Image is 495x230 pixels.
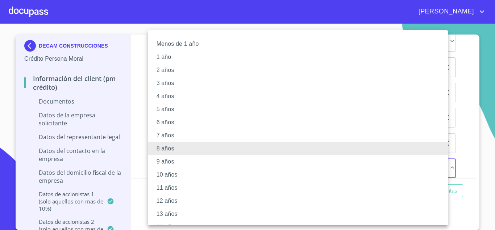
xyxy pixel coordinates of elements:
li: 5 años [148,103,453,116]
li: 13 años [148,207,453,221]
li: 10 años [148,168,453,181]
li: 8 años [148,142,453,155]
li: 4 años [148,90,453,103]
li: Menos de 1 año [148,37,453,51]
li: 11 años [148,181,453,194]
li: 1 año [148,51,453,64]
li: 6 años [148,116,453,129]
li: 7 años [148,129,453,142]
li: 12 años [148,194,453,207]
li: 3 años [148,77,453,90]
li: 2 años [148,64,453,77]
li: 9 años [148,155,453,168]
